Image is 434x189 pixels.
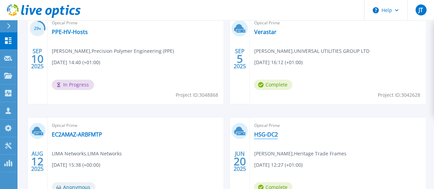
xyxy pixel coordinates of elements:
[237,56,243,62] span: 5
[254,80,292,90] span: Complete
[31,149,44,174] div: AUG 2025
[254,28,276,35] a: Verastar
[254,122,421,129] span: Optical Prime
[254,19,421,27] span: Optical Prime
[254,150,346,157] span: [PERSON_NAME] , Heritage Trade Frames
[175,91,218,99] span: Project ID: 3048868
[52,122,219,129] span: Optical Prime
[254,59,302,66] span: [DATE] 16:12 (+01:00)
[31,158,44,164] span: 12
[52,19,219,27] span: Optical Prime
[31,46,44,71] div: SEP 2025
[52,28,88,35] a: PPE-HV-Hosts
[254,47,369,55] span: [PERSON_NAME] , UNIVERSAL UTILITIES GROUP LTD
[52,161,100,169] span: [DATE] 15:38 (+00:00)
[254,131,278,138] a: HSG-DC2
[52,80,94,90] span: In Progress
[30,25,46,33] h3: 29
[31,56,44,62] span: 10
[234,158,246,164] span: 20
[233,149,246,174] div: JUN 2025
[233,46,246,71] div: SEP 2025
[39,27,41,31] span: %
[52,131,102,138] a: EC2AMAZ-ARBFMTP
[378,91,420,99] span: Project ID: 3042628
[52,150,122,157] span: LIMA Networks , LIMA Networks
[52,59,100,66] span: [DATE] 14:40 (+01:00)
[419,7,423,13] span: JT
[52,47,174,55] span: [PERSON_NAME] , Precision Polymer Engineering (PPE)
[254,161,302,169] span: [DATE] 12:27 (+01:00)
